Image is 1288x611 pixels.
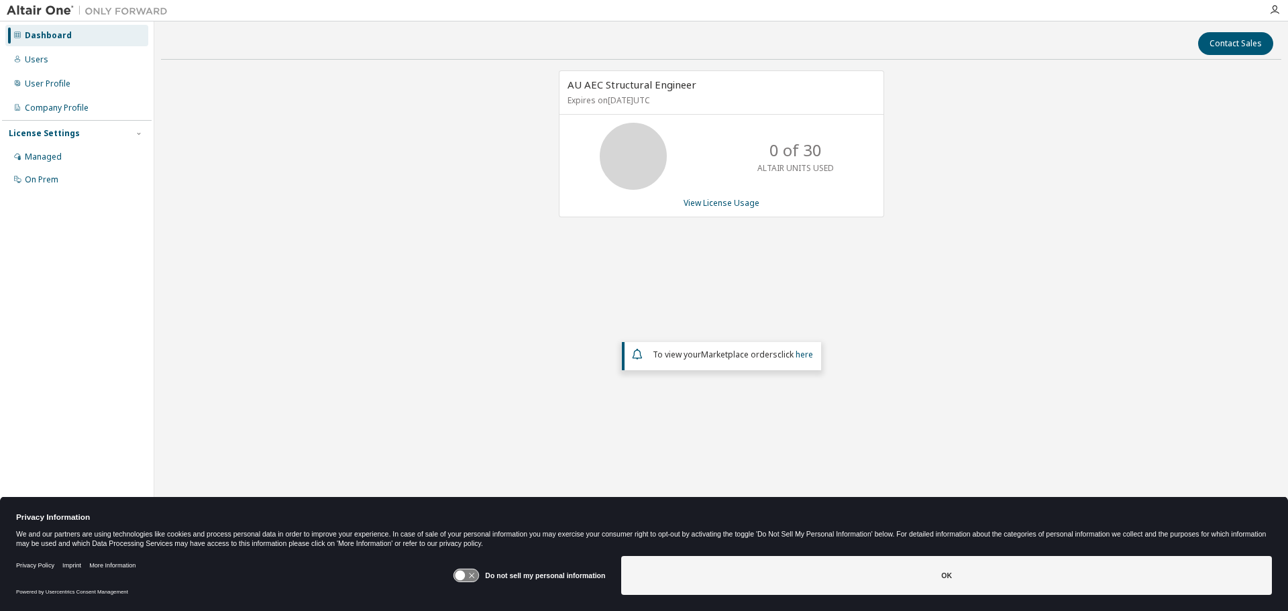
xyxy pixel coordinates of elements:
[25,30,72,41] div: Dashboard
[568,95,872,106] p: Expires on [DATE] UTC
[701,349,777,360] em: Marketplace orders
[653,349,813,360] span: To view your click
[1198,32,1273,55] button: Contact Sales
[7,4,174,17] img: Altair One
[25,78,70,89] div: User Profile
[684,197,759,209] a: View License Usage
[9,128,80,139] div: License Settings
[25,152,62,162] div: Managed
[568,78,696,91] span: AU AEC Structural Engineer
[25,54,48,65] div: Users
[757,162,834,174] p: ALTAIR UNITS USED
[796,349,813,360] a: here
[769,139,822,162] p: 0 of 30
[25,174,58,185] div: On Prem
[25,103,89,113] div: Company Profile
